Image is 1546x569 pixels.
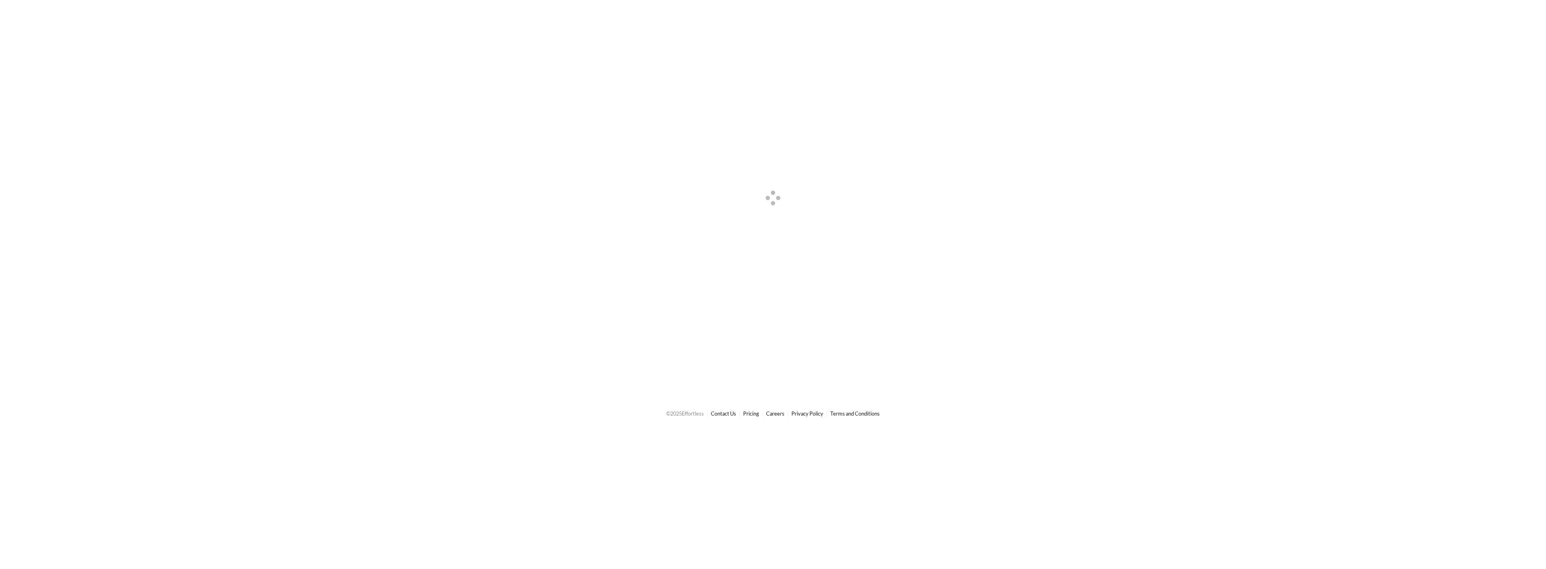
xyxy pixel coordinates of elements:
[830,410,880,417] a: Terms and Conditions
[766,410,784,417] a: Careers
[791,410,823,417] a: Privacy Policy
[666,410,704,417] span: © 2025 Effortless
[711,410,736,417] a: Contact Us
[743,410,759,417] a: Pricing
